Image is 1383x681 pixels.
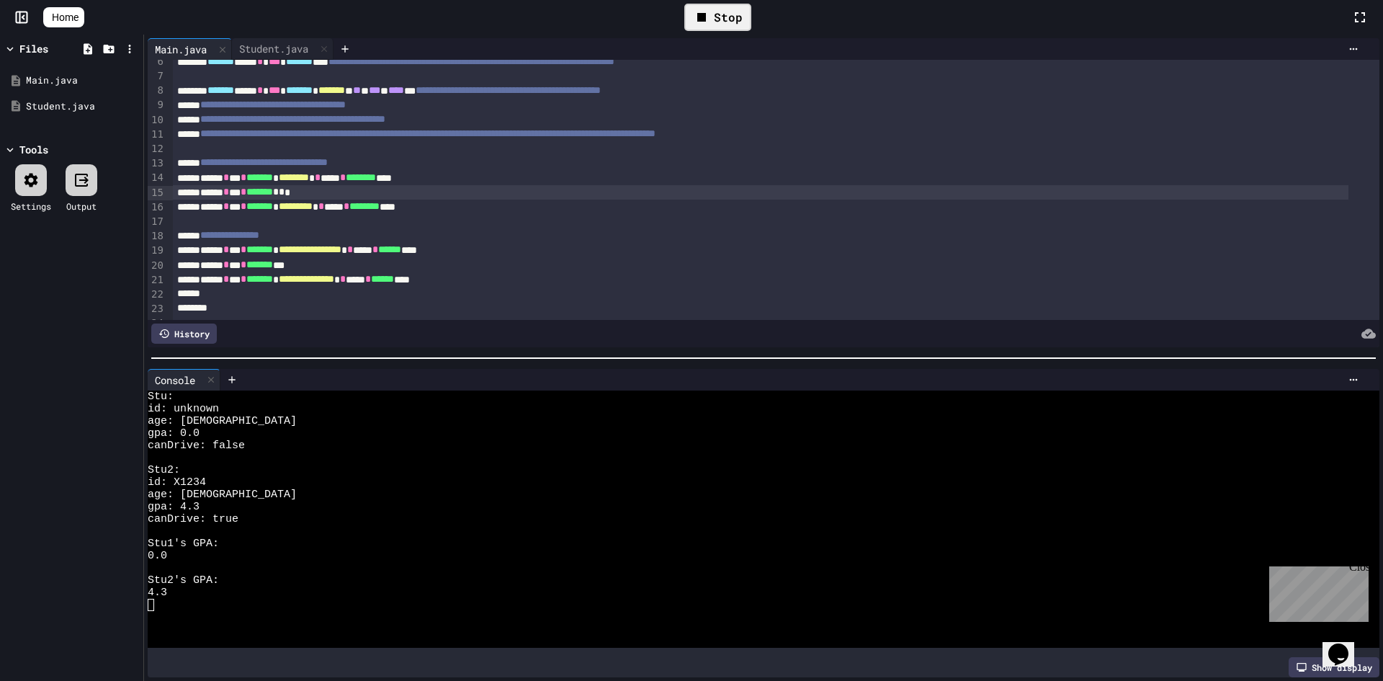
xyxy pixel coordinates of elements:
div: Settings [11,200,51,213]
span: canDrive: true [148,513,238,525]
span: id: unknown [148,403,219,415]
div: History [151,324,217,344]
span: Stu2's GPA: [148,574,219,587]
div: 17 [148,215,166,229]
div: 24 [148,316,166,331]
div: 18 [148,229,166,244]
div: Main.java [148,42,214,57]
div: 19 [148,244,166,258]
div: Main.java [148,38,232,60]
div: Student.java [232,38,334,60]
div: 21 [148,273,166,288]
div: 12 [148,142,166,156]
span: id: X1234 [148,476,206,489]
div: 15 [148,186,166,200]
div: 23 [148,302,166,316]
a: Home [43,7,84,27]
span: Home [52,10,79,25]
div: Show display [1289,657,1379,677]
div: 13 [148,156,166,171]
div: 14 [148,171,166,185]
div: 9 [148,98,166,112]
div: 11 [148,128,166,142]
div: Main.java [26,74,138,88]
div: Student.java [26,99,138,114]
span: 0.0 [148,550,167,562]
div: Tools [19,142,48,157]
span: age: [DEMOGRAPHIC_DATA] [148,489,297,501]
div: Student.java [232,41,315,56]
span: 4.3 [148,587,167,599]
div: 20 [148,259,166,273]
div: Stop [684,4,751,31]
div: 7 [148,69,166,84]
div: Console [148,369,220,391]
div: Chat with us now!Close [6,6,99,92]
span: canDrive: false [148,440,245,452]
span: gpa: 4.3 [148,501,200,513]
span: gpa: 0.0 [148,427,200,440]
span: Stu: [148,391,174,403]
div: 22 [148,288,166,302]
iframe: chat widget [1322,623,1369,667]
iframe: chat widget [1263,561,1369,622]
span: Stu1's GPA: [148,538,219,550]
div: 16 [148,200,166,215]
div: Console [148,373,202,388]
div: 10 [148,113,166,128]
span: age: [DEMOGRAPHIC_DATA] [148,415,297,427]
div: 8 [148,84,166,98]
div: Output [66,200,97,213]
div: 6 [148,55,166,69]
span: Stu2: [148,464,180,476]
div: Files [19,41,48,56]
